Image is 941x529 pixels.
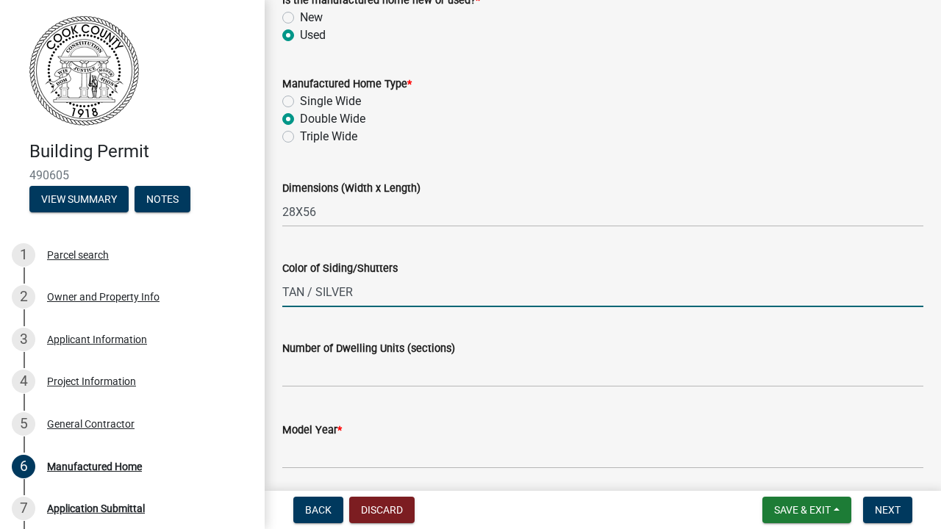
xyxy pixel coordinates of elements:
div: Applicant Information [47,334,147,345]
div: 1 [12,243,35,267]
div: Application Submittal [47,503,145,514]
div: Owner and Property Info [47,292,160,302]
span: 490605 [29,168,235,182]
label: Triple Wide [300,128,357,145]
label: Dimensions (Width x Length) [282,184,421,194]
div: 2 [12,285,35,309]
h4: Building Permit [29,141,253,162]
label: Double Wide [300,110,365,128]
label: Single Wide [300,93,361,110]
wm-modal-confirm: Notes [135,194,190,206]
button: Notes [135,186,190,212]
div: 5 [12,412,35,436]
div: Project Information [47,376,136,386]
button: Discard [349,497,415,523]
div: 3 [12,328,35,351]
div: 4 [12,370,35,393]
button: View Summary [29,186,129,212]
div: Parcel search [47,250,109,260]
div: General Contractor [47,419,135,429]
div: 7 [12,497,35,520]
label: Number of Dwelling Units (sections) [282,344,455,354]
label: Model Year [282,425,342,436]
div: Manufactured Home [47,461,142,472]
label: Color of Siding/Shutters [282,264,398,274]
span: Next [875,504,901,516]
label: Used [300,26,326,44]
wm-modal-confirm: Summary [29,194,129,206]
div: 6 [12,455,35,478]
span: Save & Exit [774,504,831,516]
label: New [300,9,323,26]
span: Back [305,504,332,516]
button: Back [293,497,343,523]
img: Cook County, Georgia [29,15,139,126]
button: Save & Exit [762,497,851,523]
button: Next [863,497,912,523]
label: Manufactured Home Type [282,79,412,90]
